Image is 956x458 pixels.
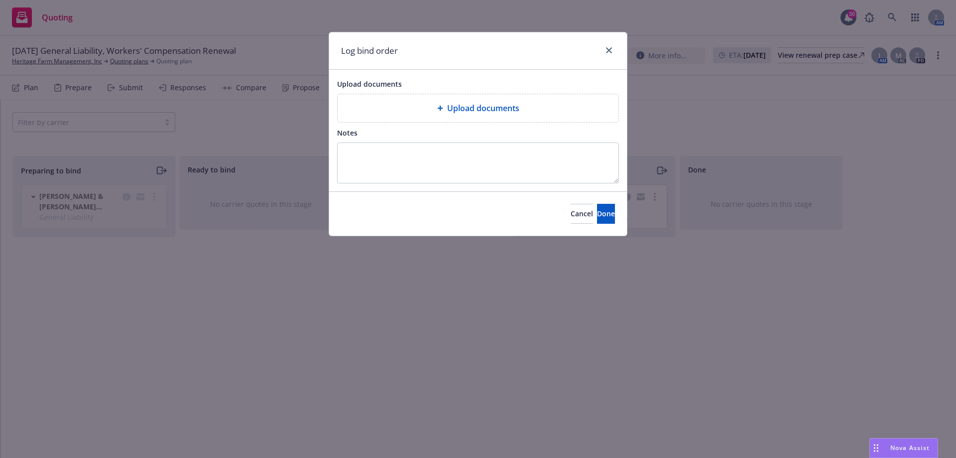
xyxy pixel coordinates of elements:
span: Upload documents [337,79,402,89]
div: Drag to move [870,439,882,458]
button: Done [597,204,615,224]
span: Upload documents [447,102,519,114]
div: Upload documents [337,94,619,123]
button: Nova Assist [869,438,938,458]
span: Notes [337,128,358,138]
h1: Log bind order [341,44,398,57]
a: close [603,44,615,56]
span: Nova Assist [890,444,930,452]
button: Cancel [571,204,593,224]
span: Cancel [571,209,593,218]
span: Done [597,209,615,218]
